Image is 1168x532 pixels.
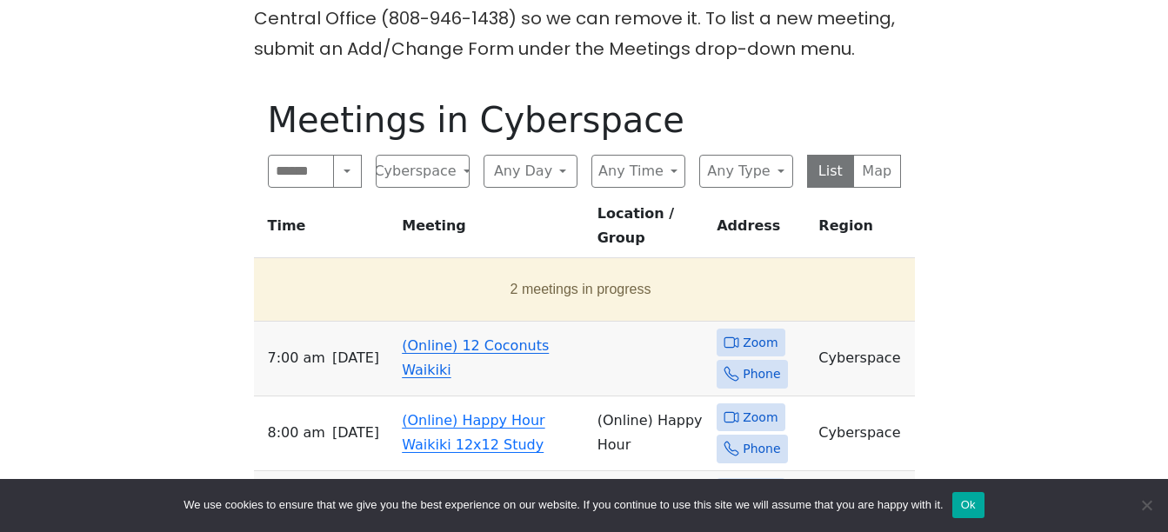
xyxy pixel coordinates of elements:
[743,438,780,460] span: Phone
[1138,496,1155,514] span: No
[811,396,914,471] td: Cyberspace
[952,492,984,518] button: Ok
[591,202,710,258] th: Location / Group
[591,396,710,471] td: (Online) Happy Hour
[591,155,685,188] button: Any Time
[743,332,778,354] span: Zoom
[332,346,379,370] span: [DATE]
[268,99,901,141] h1: Meetings in Cyberspace
[268,155,335,188] input: Search
[184,496,943,514] span: We use cookies to ensure that we give you the best experience on our website. If you continue to ...
[268,421,325,445] span: 8:00 AM
[254,202,396,258] th: Time
[268,346,325,370] span: 7:00 AM
[811,202,914,258] th: Region
[811,322,914,396] td: Cyberspace
[261,265,901,314] button: 2 meetings in progress
[853,155,901,188] button: Map
[743,363,780,385] span: Phone
[710,202,811,258] th: Address
[402,337,549,378] a: (Online) 12 Coconuts Waikiki
[395,202,591,258] th: Meeting
[376,155,470,188] button: Cyberspace
[743,407,778,429] span: Zoom
[333,155,361,188] button: Search
[699,155,793,188] button: Any Type
[484,155,577,188] button: Any Day
[332,421,379,445] span: [DATE]
[402,412,544,453] a: (Online) Happy Hour Waikiki 12x12 Study
[807,155,855,188] button: List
